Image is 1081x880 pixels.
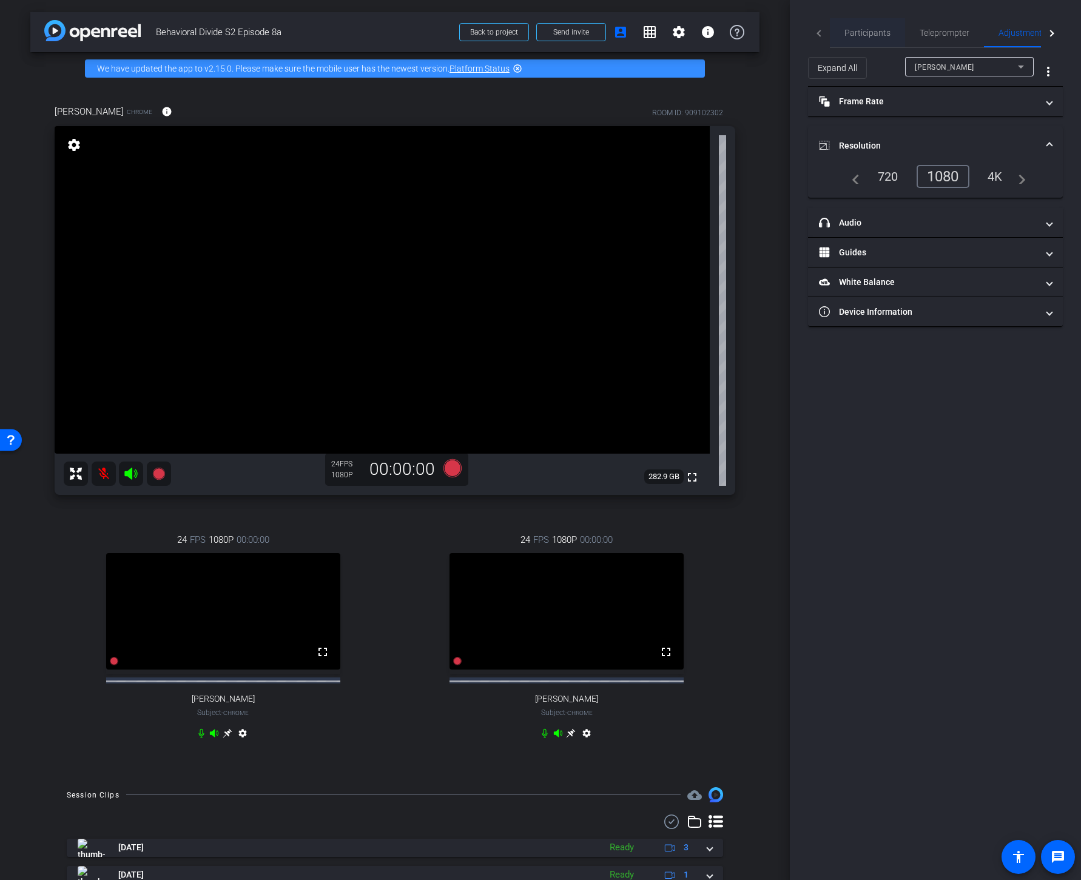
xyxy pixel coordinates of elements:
mat-expansion-panel-header: Frame Rate [808,87,1063,116]
button: More Options for Adjustments Panel [1034,57,1063,86]
div: 1080P [331,470,362,480]
span: Expand All [818,56,857,79]
mat-icon: highlight_off [513,64,522,73]
mat-icon: settings [579,728,594,743]
span: Chrome [127,107,152,116]
span: 24 [177,533,187,546]
span: - [565,708,567,717]
span: Send invite [553,27,589,37]
mat-icon: navigate_before [845,169,860,184]
span: Participants [844,29,891,37]
span: FPS [533,533,549,546]
span: FPS [340,460,352,468]
button: Send invite [536,23,606,41]
div: 1080 [917,165,969,188]
span: Back to project [470,28,518,36]
span: 3 [684,841,689,854]
mat-panel-title: Audio [819,217,1037,229]
span: - [221,708,223,717]
span: [PERSON_NAME] [192,694,255,704]
mat-icon: fullscreen [315,645,330,659]
div: Session Clips [67,789,120,801]
span: FPS [190,533,206,546]
span: Destinations for your clips [687,788,702,802]
mat-icon: info [161,106,172,117]
mat-expansion-panel-header: Audio [808,208,1063,237]
img: thumb-nail [78,839,105,857]
mat-icon: settings [66,138,83,152]
mat-panel-title: White Balance [819,276,1037,289]
mat-icon: info [701,25,715,39]
span: [PERSON_NAME] [915,63,974,72]
div: We have updated the app to v2.15.0. Please make sure the mobile user has the newest version. [85,59,705,78]
mat-icon: message [1051,850,1065,864]
mat-panel-title: Device Information [819,306,1037,318]
mat-expansion-panel-header: thumb-nail[DATE]Ready3 [67,839,723,857]
mat-icon: settings [672,25,686,39]
mat-icon: navigate_next [1011,169,1026,184]
mat-panel-title: Resolution [819,139,1037,152]
mat-expansion-panel-header: Resolution [808,126,1063,165]
mat-icon: fullscreen [685,470,699,485]
span: 00:00:00 [580,533,613,546]
div: 4K [978,166,1012,187]
span: 00:00:00 [237,533,269,546]
button: Expand All [808,57,867,79]
a: Platform Status [450,64,510,73]
div: 24 [331,459,362,469]
mat-icon: more_vert [1041,64,1056,79]
span: Chrome [223,710,249,716]
mat-icon: settings [235,728,250,743]
img: Session clips [709,787,723,802]
div: ROOM ID: 909102302 [652,107,723,118]
mat-expansion-panel-header: Device Information [808,297,1063,326]
div: Ready [604,841,640,855]
mat-icon: fullscreen [659,645,673,659]
span: 1080P [209,533,234,546]
mat-icon: accessibility [1011,850,1026,864]
div: Resolution [808,165,1063,198]
mat-icon: grid_on [642,25,657,39]
span: [DATE] [118,841,144,854]
span: Teleprompter [920,29,969,37]
span: [PERSON_NAME] [55,105,124,118]
span: Subject [541,707,593,718]
mat-icon: account_box [613,25,628,39]
span: Subject [197,707,249,718]
span: Adjustments [998,29,1046,37]
span: [PERSON_NAME] [535,694,598,704]
mat-expansion-panel-header: Guides [808,238,1063,267]
div: 00:00:00 [362,459,443,480]
span: Chrome [567,710,593,716]
button: Back to project [459,23,529,41]
span: 1080P [552,533,577,546]
mat-panel-title: Guides [819,246,1037,259]
img: app-logo [44,20,141,41]
span: 24 [520,533,530,546]
mat-expansion-panel-header: White Balance [808,267,1063,297]
span: Behavioral Divide S2 Episode 8a [156,20,452,44]
mat-icon: cloud_upload [687,788,702,802]
span: 282.9 GB [644,469,684,484]
div: 720 [869,166,908,187]
mat-panel-title: Frame Rate [819,95,1037,108]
